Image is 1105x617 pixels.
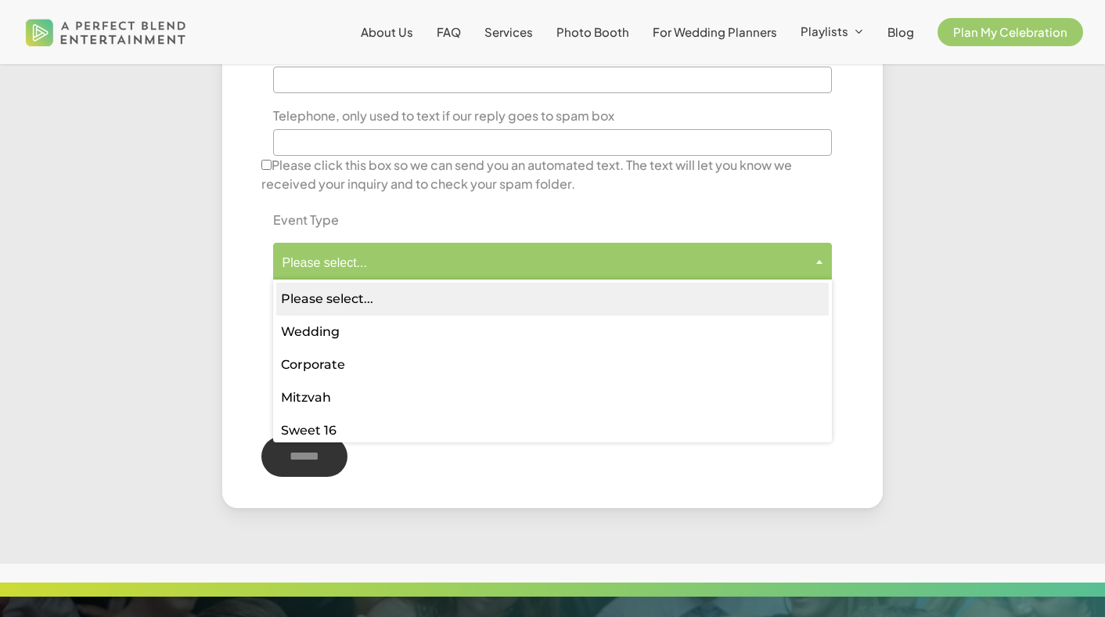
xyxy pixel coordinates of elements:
[484,26,533,38] a: Services
[887,24,914,39] span: Blog
[261,160,272,170] input: Please click this box so we can send you an automated text. The text will let you know we receive...
[938,26,1083,38] a: Plan My Celebration
[437,26,461,38] a: FAQ
[261,156,843,193] label: Please click this box so we can send you an automated text. The text will let you know we receive...
[653,24,777,39] span: For Wedding Planners
[276,316,828,348] li: Wedding
[276,414,828,447] li: Sweet 16
[273,243,831,283] span: Please select...
[274,255,830,270] span: Please select...
[276,283,828,316] li: Please select...
[887,26,914,38] a: Blog
[261,106,626,125] label: Telephone, only used to text if our reply goes to spam box
[276,348,828,381] li: Corporate
[361,26,413,38] a: About Us
[653,26,777,38] a: For Wedding Planners
[276,381,828,414] li: Mitzvah
[361,24,413,39] span: About Us
[22,6,190,58] img: A Perfect Blend Entertainment
[953,24,1067,39] span: Plan My Celebration
[261,355,448,374] label: How did you hear about us?
[261,293,361,312] label: Venue Name
[261,211,351,229] label: Event Type
[484,24,533,39] span: Services
[801,25,864,39] a: Playlists
[801,23,848,38] span: Playlists
[556,26,629,38] a: Photo Booth
[556,24,629,39] span: Photo Booth
[437,24,461,39] span: FAQ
